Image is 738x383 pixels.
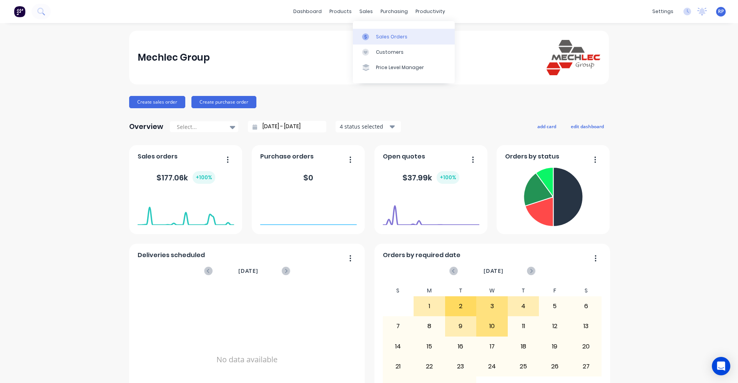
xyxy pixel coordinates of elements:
span: Sales orders [138,152,178,161]
div: 6 [571,297,602,316]
div: products [326,6,356,17]
div: S [570,285,602,296]
a: dashboard [289,6,326,17]
img: Mechlec Group [547,40,600,75]
div: + 100 % [193,171,215,184]
div: 5 [539,297,570,316]
div: 26 [539,357,570,376]
div: $ 0 [303,172,313,183]
div: 14 [383,337,414,356]
div: Customers [376,49,404,56]
div: 7 [383,317,414,336]
div: + 100 % [437,171,459,184]
button: 4 status selected [336,121,401,132]
div: 22 [414,357,445,376]
button: add card [532,121,561,131]
div: T [508,285,539,296]
button: Create sales order [129,96,185,108]
div: 20 [571,337,602,356]
div: sales [356,6,377,17]
div: settings [648,6,677,17]
span: [DATE] [238,267,258,275]
a: Price Level Manager [353,60,455,75]
div: 12 [539,317,570,336]
div: $ 37.99k [402,171,459,184]
div: 19 [539,337,570,356]
div: 8 [414,317,445,336]
div: 9 [445,317,476,336]
div: 3 [477,297,507,316]
div: 23 [445,357,476,376]
span: [DATE] [484,267,504,275]
div: 16 [445,337,476,356]
div: S [382,285,414,296]
span: Deliveries scheduled [138,251,205,260]
a: Customers [353,45,455,60]
a: Sales Orders [353,29,455,44]
div: $ 177.06k [156,171,215,184]
div: 27 [571,357,602,376]
div: Price Level Manager [376,64,424,71]
div: 18 [508,337,539,356]
div: 10 [477,317,507,336]
div: 25 [508,357,539,376]
div: 13 [571,317,602,336]
span: Orders by required date [383,251,460,260]
div: 4 [508,297,539,316]
div: 21 [383,357,414,376]
div: F [539,285,570,296]
button: Create purchase order [191,96,256,108]
span: Orders by status [505,152,559,161]
div: 1 [414,297,445,316]
div: 11 [508,317,539,336]
div: purchasing [377,6,412,17]
div: M [414,285,445,296]
span: Open quotes [383,152,425,161]
span: RP [718,8,724,15]
div: 4 status selected [340,122,388,130]
div: Overview [129,119,163,134]
div: 24 [477,357,507,376]
div: T [445,285,477,296]
span: Purchase orders [260,152,314,161]
div: 15 [414,337,445,356]
div: Mechlec Group [138,50,210,65]
div: 17 [477,337,507,356]
img: Factory [14,6,25,17]
button: edit dashboard [566,121,609,131]
div: Sales Orders [376,33,407,40]
div: Open Intercom Messenger [712,357,730,375]
div: 2 [445,297,476,316]
div: productivity [412,6,449,17]
div: W [476,285,508,296]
